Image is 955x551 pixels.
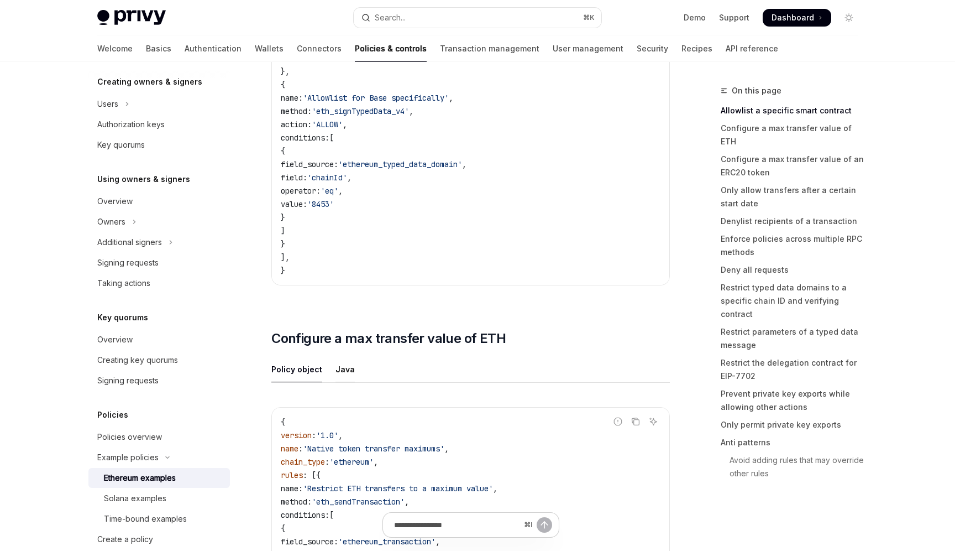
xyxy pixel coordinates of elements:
span: }, [281,66,290,76]
div: Create a policy [97,533,153,546]
a: Time-bound examples [88,509,230,529]
div: Ethereum examples [104,471,176,485]
span: , [338,430,343,440]
div: Java [335,356,355,382]
a: Create a policy [88,529,230,549]
button: Toggle Users section [88,94,230,114]
span: : [{ [303,470,321,480]
a: Ethereum examples [88,468,230,488]
span: method: [281,106,312,116]
span: ⌘ K [583,13,595,22]
a: Deny all requests [721,261,867,279]
span: Configure a max transfer value of ETH [271,330,506,347]
a: Overview [88,330,230,350]
h5: Using owners & signers [97,173,190,186]
a: Demo [684,12,706,23]
span: '8453' [307,199,334,209]
a: Only allow transfers after a certain start date [721,181,867,212]
div: Owners [97,215,125,228]
a: Only permit private key exports [721,416,867,434]
div: Overview [97,195,133,208]
div: Policy object [271,356,322,382]
a: User management [553,35,623,62]
a: Configure a max transfer value of ETH [721,119,867,150]
a: Basics [146,35,171,62]
span: field_source: [281,159,338,169]
h5: Policies [97,408,128,422]
span: [ [329,133,334,143]
span: Dashboard [772,12,814,23]
span: 'Restrict ETH transfers to a maximum value' [303,484,493,493]
button: Open search [354,8,601,28]
a: Anti patterns [721,434,867,451]
span: On this page [732,84,781,97]
a: Restrict parameters of a typed data message [721,323,867,354]
span: , [347,173,351,183]
div: Overview [97,333,133,346]
div: Signing requests [97,374,159,387]
div: Creating key quorums [97,354,178,367]
span: field: [281,173,307,183]
div: Signing requests [97,256,159,269]
span: , [449,93,453,103]
span: version [281,430,312,440]
span: ], [281,252,290,262]
span: : [298,444,303,454]
a: Enforce policies across multiple RPC methods [721,230,867,261]
a: Transaction management [440,35,539,62]
a: Avoid adding rules that may override other rules [721,451,867,482]
a: Support [719,12,749,23]
span: '1.0' [316,430,338,440]
span: action: [281,119,312,129]
a: Taking actions [88,273,230,293]
span: , [374,457,378,467]
h5: Key quorums [97,311,148,324]
button: Send message [537,517,552,533]
div: Time-bound examples [104,512,187,526]
div: Policies overview [97,430,162,444]
a: Authorization keys [88,115,230,134]
span: : [325,457,329,467]
div: Authorization keys [97,118,165,131]
button: Toggle dark mode [840,9,858,27]
a: Solana examples [88,488,230,508]
span: method: [281,497,312,507]
div: Users [97,97,118,111]
button: Copy the contents from the code block [628,414,643,429]
span: { [281,80,285,90]
span: , [338,186,343,196]
span: , [462,159,466,169]
div: Taking actions [97,277,150,290]
button: Toggle Example policies section [88,448,230,467]
span: : [312,430,316,440]
button: Report incorrect code [611,414,625,429]
span: 'chainId' [307,173,347,183]
span: rules [281,470,303,480]
a: API reference [726,35,778,62]
a: Dashboard [763,9,831,27]
span: { [281,417,285,427]
a: Welcome [97,35,133,62]
span: , [444,444,449,454]
div: Search... [375,11,406,24]
span: name: [281,93,303,103]
a: Authentication [185,35,242,62]
a: Restrict the delegation contract for EIP-7702 [721,354,867,385]
a: Allowlist a specific smart contract [721,102,867,119]
span: , [343,119,347,129]
span: 'ALLOW' [312,119,343,129]
img: light logo [97,10,166,25]
span: conditions: [281,133,329,143]
a: Configure a max transfer value of an ERC20 token [721,150,867,181]
span: 'eth_signTypedData_v4' [312,106,409,116]
span: , [493,484,497,493]
a: Signing requests [88,371,230,391]
input: Ask a question... [394,513,520,537]
span: , [405,497,409,507]
a: Key quorums [88,135,230,155]
h5: Creating owners & signers [97,75,202,89]
a: Creating key quorums [88,350,230,370]
button: Ask AI [646,414,660,429]
div: Additional signers [97,236,162,249]
a: Overview [88,191,230,211]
